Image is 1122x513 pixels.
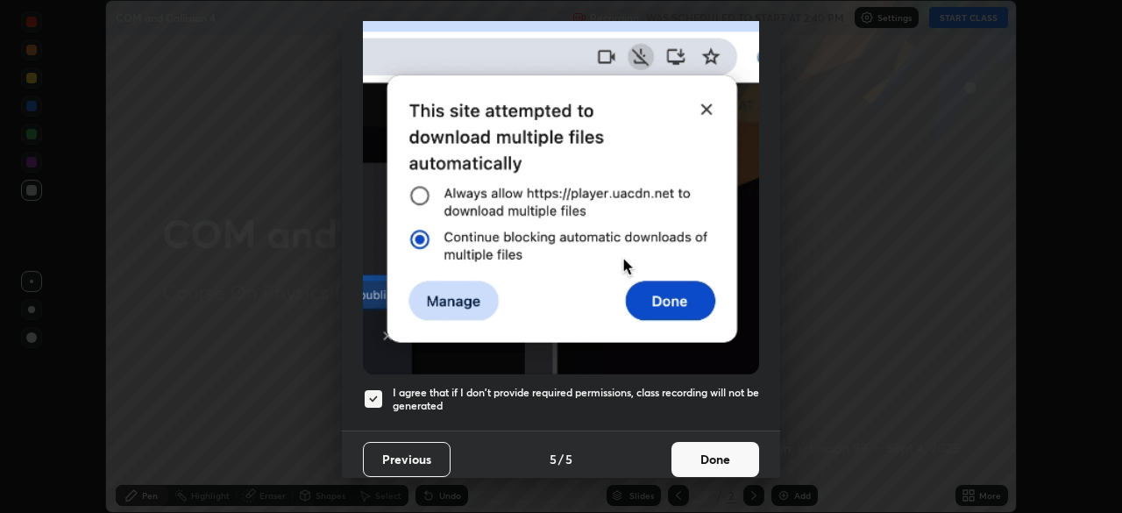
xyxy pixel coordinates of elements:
button: Previous [363,442,451,477]
button: Done [671,442,759,477]
h5: I agree that if I don't provide required permissions, class recording will not be generated [393,386,759,413]
h4: / [558,450,564,468]
h4: 5 [550,450,557,468]
h4: 5 [565,450,572,468]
